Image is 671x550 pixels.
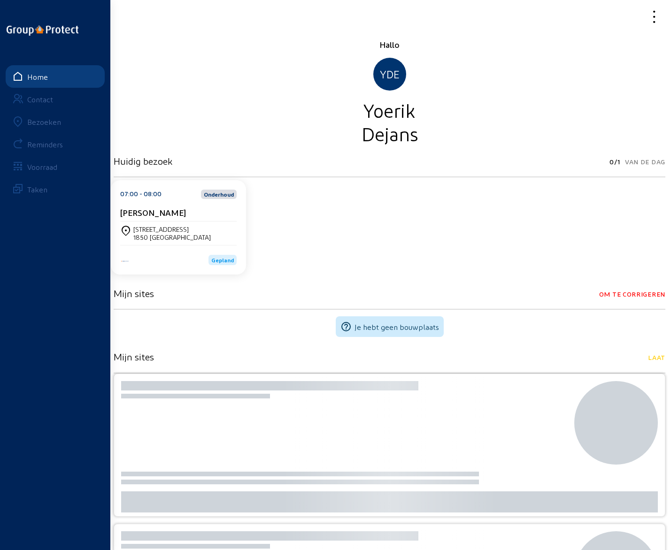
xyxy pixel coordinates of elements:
span: Gepland [211,257,234,263]
h3: Mijn sites [114,288,154,299]
div: Home [27,72,48,81]
h3: Mijn sites [114,351,154,362]
span: Van de dag [625,155,665,168]
div: Dejans [114,122,665,145]
span: Laat [648,351,665,364]
a: Taken [6,178,105,200]
a: Home [6,65,105,88]
a: Voorraad [6,155,105,178]
span: Om te corrigeren [599,288,665,301]
div: Reminders [27,140,63,149]
div: Yoerik [114,98,665,122]
div: Hallo [114,39,665,50]
div: Bezoeken [27,117,61,126]
cam-card-title: [PERSON_NAME] [120,207,186,217]
div: [STREET_ADDRESS] [133,225,211,233]
div: Taken [27,185,47,194]
div: Voorraad [27,162,57,171]
div: YDE [373,58,406,91]
div: Contact [27,95,53,104]
div: 07:00 - 08:00 [120,190,162,199]
span: 0/1 [609,155,620,168]
img: Aqua Protect [120,260,130,263]
h3: Huidig bezoek [114,155,172,167]
a: Bezoeken [6,110,105,133]
div: 1850 [GEOGRAPHIC_DATA] [133,233,211,241]
a: Reminders [6,133,105,155]
a: Contact [6,88,105,110]
span: Je hebt geen bouwplaats [355,322,439,331]
span: Onderhoud [204,191,234,197]
mat-icon: help_outline [340,321,352,332]
img: logo-oneline.png [7,25,78,36]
